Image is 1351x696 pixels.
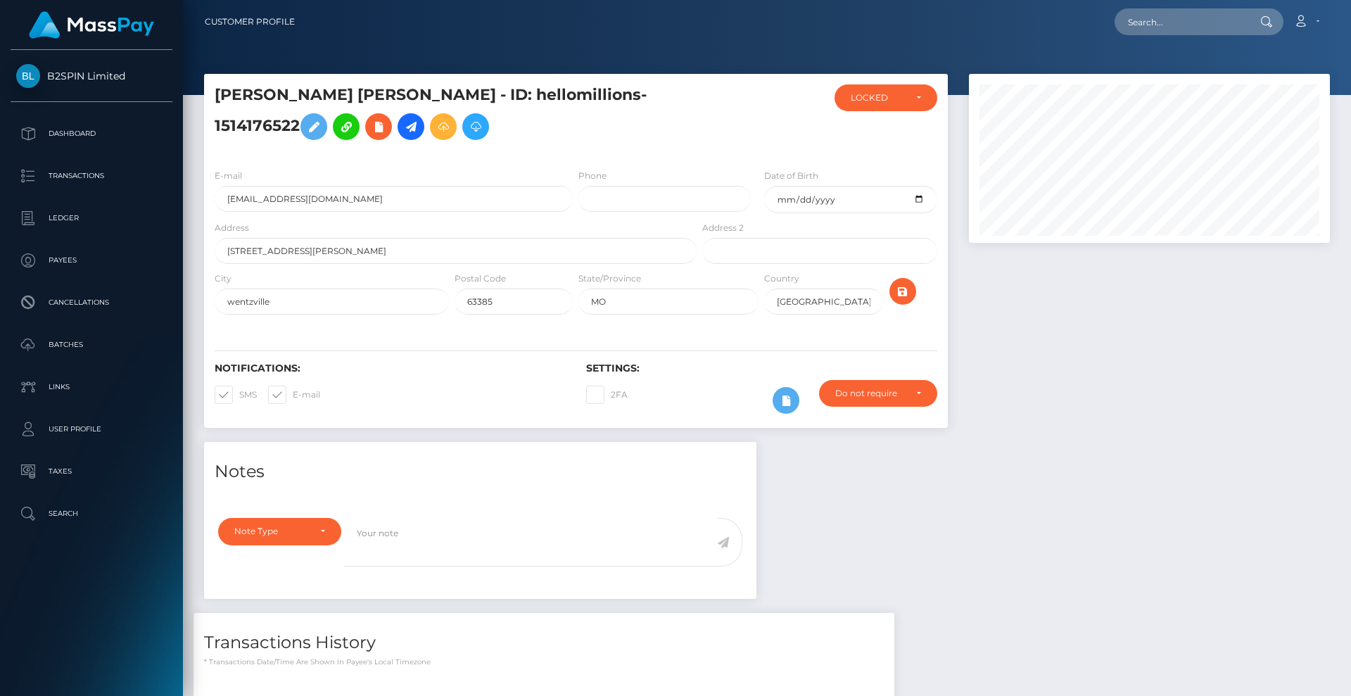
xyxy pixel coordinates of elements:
[268,386,320,404] label: E-mail
[204,657,884,667] p: * Transactions date/time are shown in payee's local timezone
[455,272,506,285] label: Postal Code
[851,92,905,103] div: LOCKED
[1115,8,1247,35] input: Search...
[11,369,172,405] a: Links
[11,116,172,151] a: Dashboard
[11,496,172,531] a: Search
[586,386,628,404] label: 2FA
[234,526,309,537] div: Note Type
[16,503,167,524] p: Search
[16,64,40,88] img: B2SPIN Limited
[16,123,167,144] p: Dashboard
[16,461,167,482] p: Taxes
[16,165,167,186] p: Transactions
[702,222,744,234] label: Address 2
[218,518,341,545] button: Note Type
[205,7,295,37] a: Customer Profile
[11,70,172,82] span: B2SPIN Limited
[16,377,167,398] p: Links
[11,285,172,320] a: Cancellations
[586,362,937,374] h6: Settings:
[835,84,937,111] button: LOCKED
[16,250,167,271] p: Payees
[215,84,689,147] h5: [PERSON_NAME] [PERSON_NAME] - ID: hellomillions-1514176522
[215,170,242,182] label: E-mail
[16,334,167,355] p: Batches
[215,386,257,404] label: SMS
[204,631,884,655] h4: Transactions History
[11,454,172,489] a: Taxes
[835,388,905,399] div: Do not require
[215,222,249,234] label: Address
[11,412,172,447] a: User Profile
[578,272,641,285] label: State/Province
[11,327,172,362] a: Batches
[578,170,607,182] label: Phone
[11,158,172,194] a: Transactions
[16,208,167,229] p: Ledger
[398,113,424,140] a: Initiate Payout
[764,272,799,285] label: Country
[11,243,172,278] a: Payees
[215,272,231,285] label: City
[215,460,746,484] h4: Notes
[819,380,937,407] button: Do not require
[16,419,167,440] p: User Profile
[29,11,154,39] img: MassPay Logo
[764,170,818,182] label: Date of Birth
[215,362,565,374] h6: Notifications:
[11,201,172,236] a: Ledger
[16,292,167,313] p: Cancellations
